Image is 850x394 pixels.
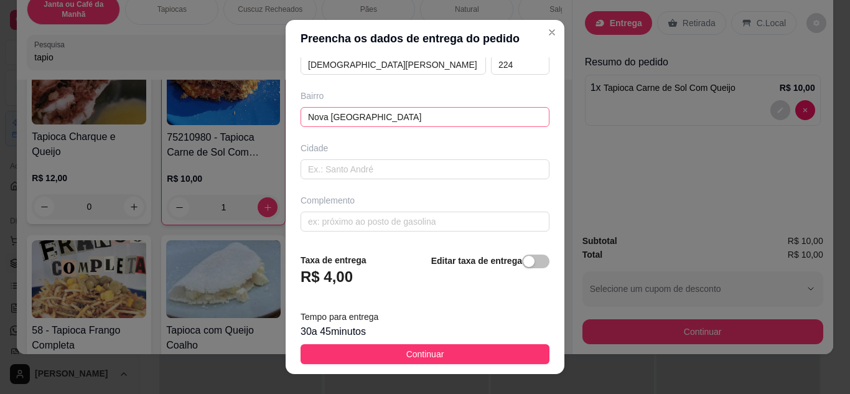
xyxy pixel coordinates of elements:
[301,142,549,154] div: Cidade
[406,347,444,361] span: Continuar
[301,159,549,179] input: Ex.: Santo André
[431,256,522,266] strong: Editar taxa de entrega
[301,212,549,232] input: ex: próximo ao posto de gasolina
[301,267,353,287] h3: R$ 4,00
[301,194,549,207] div: Complemento
[542,22,562,42] button: Close
[301,55,486,75] input: Ex.: Rua Oscar Freire
[491,55,549,75] input: Ex.: 44
[301,344,549,364] button: Continuar
[301,107,549,127] input: Ex.: Bairro Jardim
[301,255,367,265] strong: Taxa de entrega
[286,20,564,57] header: Preencha os dados de entrega do pedido
[301,90,549,102] div: Bairro
[301,312,378,322] span: Tempo para entrega
[301,324,549,339] div: 30 a 45 minutos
